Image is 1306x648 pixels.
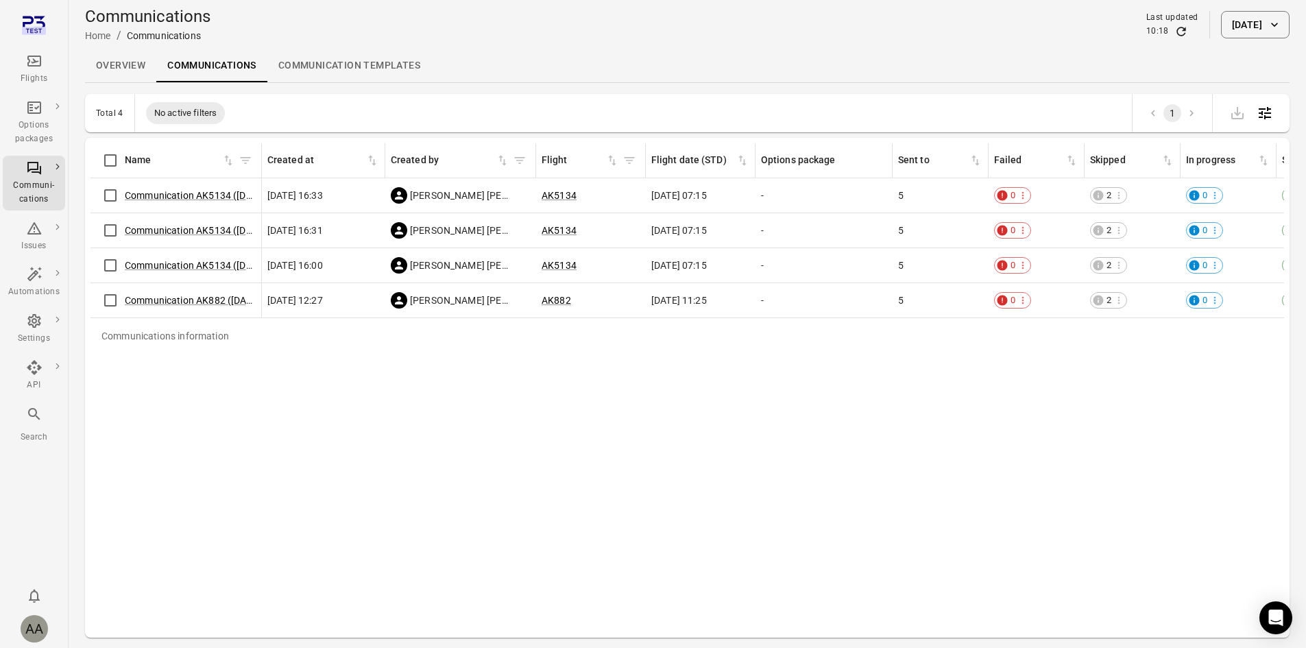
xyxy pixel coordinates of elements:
button: Notifications [21,582,48,610]
a: AK5134 [542,225,577,236]
div: 10:18 [1146,25,1169,38]
div: 0 [1186,222,1223,239]
span: 5 [898,259,904,272]
a: Flights [3,49,65,90]
div: 0 [994,222,1031,239]
div: Flights [8,72,60,86]
span: Skipped [1090,153,1174,168]
div: - [761,259,887,272]
span: [DATE] 16:00 [267,259,323,272]
div: - [761,293,887,307]
span: 0 [1006,293,1020,307]
div: 2 [1090,292,1127,309]
a: Communications [156,49,267,82]
span: Failed [994,153,1078,168]
div: Sent to [898,153,969,168]
span: 5 [898,224,904,237]
span: Filter by flight [619,150,640,171]
div: 2 [1090,222,1127,239]
a: AK5134 [542,190,577,201]
div: Created at [267,153,365,168]
li: / [117,27,121,44]
div: Sort by created by in ascending order [391,153,509,168]
div: Settings [8,332,60,346]
h1: Communications [85,5,210,27]
span: 0 [1198,224,1212,237]
span: [DATE] 16:31 [267,224,323,237]
div: Automations [8,285,60,299]
div: Sort by skipped in ascending order [1090,153,1174,168]
div: Communi-cations [8,179,60,206]
div: Failed [994,153,1065,168]
span: [DATE] 07:15 [651,259,707,272]
span: 5 [898,293,904,307]
div: Sort by created at in ascending order [267,153,379,168]
nav: pagination navigation [1144,104,1201,122]
div: AA [21,615,48,643]
button: [DATE] [1221,11,1290,38]
span: 0 [1198,259,1212,272]
button: Aimi Amalin [15,610,53,648]
button: Refresh data [1174,25,1188,38]
div: Sort by name in ascending order [125,153,235,168]
div: Sort by failed in ascending order [994,153,1078,168]
span: 0 [1198,293,1212,307]
div: 0 [1186,257,1223,274]
div: Sort by flight date (STD) in ascending order [651,153,749,168]
span: 2 [1102,293,1116,307]
button: Search [3,402,65,448]
span: In progress [1186,153,1270,168]
a: API [3,355,65,396]
a: Communication AK5134 ([DATE]) [125,260,269,271]
div: Created by [391,153,496,168]
span: 2 [1102,189,1116,202]
span: Created at [267,153,379,168]
div: Last updated [1146,11,1198,25]
div: Issues [8,239,60,253]
div: Options packages [8,119,60,146]
button: page 1 [1163,104,1181,122]
span: [DATE] 11:25 [651,293,707,307]
span: [PERSON_NAME] [PERSON_NAME] [410,293,511,307]
span: [DATE] 07:15 [651,224,707,237]
button: Filter by created by [509,150,530,171]
a: AK5134 [542,260,577,271]
div: 0 [994,257,1031,274]
a: Settings [3,309,65,350]
button: Filter by name [235,150,256,171]
a: Communication AK5134 ([DATE]) [125,225,269,236]
div: Communications information [90,318,240,354]
span: [DATE] 07:15 [651,189,707,202]
span: Flight date (STD) [651,153,749,168]
div: Local navigation [85,49,1290,82]
span: 0 [1006,259,1020,272]
div: Skipped [1090,153,1161,168]
div: Open Intercom Messenger [1259,601,1292,634]
span: 2 [1102,259,1116,272]
span: 5 [898,189,904,202]
div: Total 4 [96,108,123,118]
div: Sort by flight in ascending order [542,153,619,168]
div: 0 [1186,292,1223,309]
a: Communication templates [267,49,431,82]
a: Issues [3,216,65,257]
a: Communication AK5134 ([DATE]) [125,190,269,201]
button: Open table configuration [1251,99,1279,127]
div: Search [8,431,60,444]
a: Home [85,30,111,41]
span: Sent to [898,153,982,168]
span: 2 [1102,224,1116,237]
span: Please make a selection to export [1224,106,1251,119]
a: AK882 [542,295,571,306]
div: Flight [542,153,605,168]
nav: Breadcrumbs [85,27,210,44]
div: Options package [761,153,886,168]
a: Automations [3,262,65,303]
a: Overview [85,49,156,82]
div: 2 [1090,257,1127,274]
span: [DATE] 12:27 [267,293,323,307]
div: In progress [1186,153,1257,168]
span: 0 [1198,189,1212,202]
a: Options packages [3,95,65,150]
